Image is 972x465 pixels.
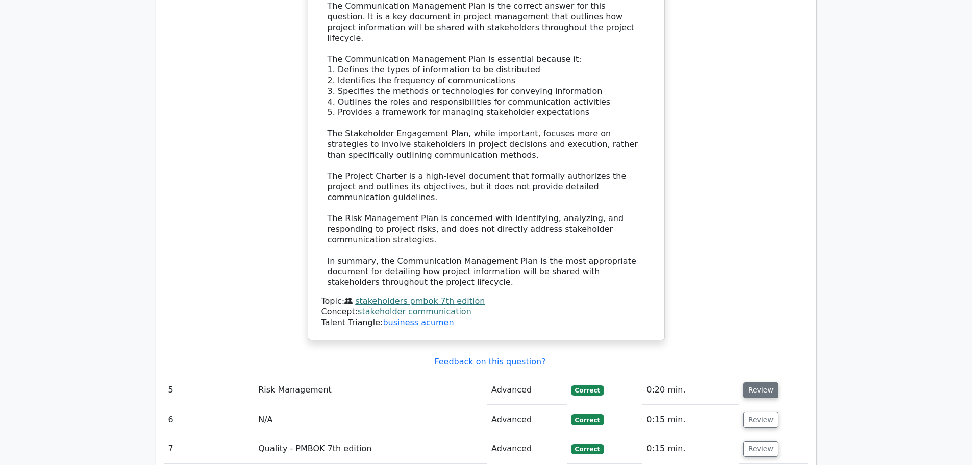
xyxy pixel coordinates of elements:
td: 7 [164,434,255,463]
div: Topic: [321,296,651,307]
a: stakeholders pmbok 7th edition [355,296,485,306]
td: 0:15 min. [642,434,739,463]
a: stakeholder communication [358,307,471,316]
button: Review [743,382,778,398]
div: Talent Triangle: [321,296,651,328]
div: Concept: [321,307,651,317]
span: Correct [571,414,604,425]
td: Advanced [487,376,567,405]
td: Advanced [487,405,567,434]
span: Correct [571,385,604,396]
td: Advanced [487,434,567,463]
a: business acumen [383,317,454,327]
button: Review [743,441,778,457]
td: 6 [164,405,255,434]
td: 5 [164,376,255,405]
td: 0:20 min. [642,376,739,405]
div: The Communication Management Plan is the correct answer for this question. It is a key document i... [328,1,645,288]
span: Correct [571,444,604,454]
button: Review [743,412,778,428]
td: Risk Management [254,376,487,405]
td: Quality - PMBOK 7th edition [254,434,487,463]
td: N/A [254,405,487,434]
a: Feedback on this question? [434,357,545,366]
td: 0:15 min. [642,405,739,434]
